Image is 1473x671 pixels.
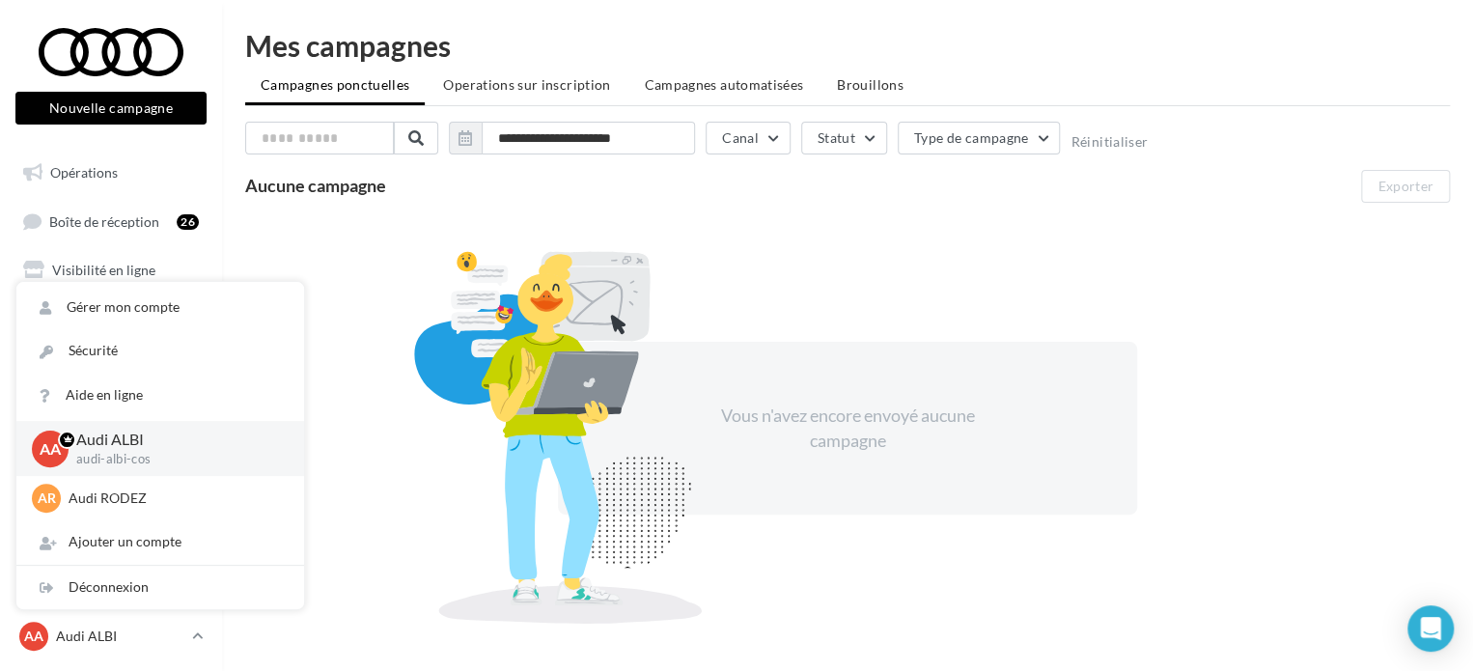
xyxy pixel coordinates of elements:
span: Operations sur inscription [443,76,610,93]
div: Ajouter un compte [16,520,304,564]
a: Boîte de réception26 [12,201,210,242]
div: Open Intercom Messenger [1407,605,1454,652]
span: Campagnes automatisées [644,76,803,93]
p: Audi ALBI [76,429,273,451]
span: Visibilité en ligne [52,262,155,278]
div: Vous n'avez encore envoyé aucune campagne [681,404,1014,453]
button: Type de campagne [898,122,1061,154]
p: Audi RODEZ [69,489,281,508]
span: AA [40,437,61,460]
div: Mes campagnes [245,31,1450,60]
p: Audi ALBI [56,627,184,646]
a: PLV et print personnalisable [12,394,210,451]
p: audi-albi-cos [76,451,273,468]
div: 26 [177,214,199,230]
span: Aucune campagne [245,175,386,196]
button: Réinitialiser [1070,134,1148,150]
a: Visibilité en ligne [12,250,210,291]
span: Opérations [50,164,118,181]
a: Aide en ligne [16,374,304,417]
a: Gérer mon compte [16,286,304,329]
span: AR [38,489,56,508]
span: Brouillons [837,76,903,93]
span: AA [24,627,43,646]
button: Statut [801,122,887,154]
a: Campagnes [12,298,210,339]
a: Médiathèque [12,347,210,387]
div: Déconnexion [16,566,304,609]
button: Exporter [1361,170,1450,203]
button: Canal [706,122,791,154]
a: AA Audi ALBI [15,618,207,655]
a: Opérations [12,153,210,193]
span: Boîte de réception [49,212,159,229]
a: Sécurité [16,329,304,373]
button: Nouvelle campagne [15,92,207,125]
